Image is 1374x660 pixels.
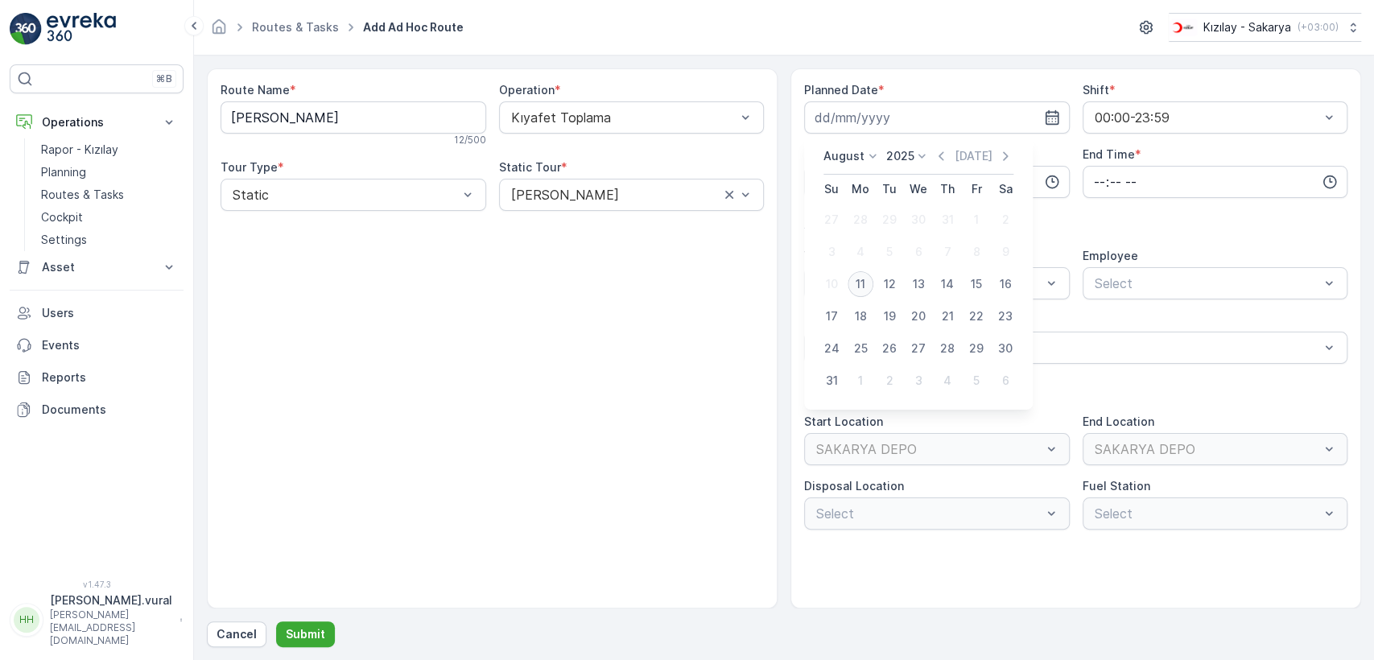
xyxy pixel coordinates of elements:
[819,336,844,361] div: 24
[10,394,184,426] a: Documents
[10,361,184,394] a: Reports
[906,368,931,394] div: 3
[499,83,555,97] label: Operation
[804,415,883,428] label: Start Location
[848,368,873,394] div: 1
[35,138,184,161] a: Rapor - Kızılay
[904,175,933,204] th: Wednesday
[35,206,184,229] a: Cockpit
[935,368,960,394] div: 4
[276,621,335,647] button: Submit
[819,303,844,329] div: 17
[848,207,873,233] div: 28
[41,142,118,158] p: Rapor - Kızılay
[41,164,86,180] p: Planning
[1083,479,1150,493] label: Fuel Station
[906,271,931,297] div: 13
[963,207,989,233] div: 1
[992,239,1018,265] div: 9
[42,114,151,130] p: Operations
[42,402,177,418] p: Documents
[10,592,184,647] button: HH[PERSON_NAME].vural[PERSON_NAME][EMAIL_ADDRESS][DOMAIN_NAME]
[886,148,914,164] p: 2025
[1169,13,1361,42] button: Kızılay - Sakarya(+03:00)
[935,336,960,361] div: 28
[848,271,873,297] div: 11
[41,209,83,225] p: Cockpit
[1203,19,1291,35] p: Kızılay - Sakarya
[963,239,989,265] div: 8
[10,580,184,589] span: v 1.47.3
[992,303,1018,329] div: 23
[877,271,902,297] div: 12
[1095,274,1320,293] p: Select
[10,251,184,283] button: Asset
[963,271,989,297] div: 15
[14,607,39,633] div: HH
[41,187,124,203] p: Routes & Tasks
[47,13,116,45] img: logo_light-DOdMpM7g.png
[42,305,177,321] p: Users
[992,271,1018,297] div: 16
[221,83,290,97] label: Route Name
[1083,147,1135,161] label: End Time
[1298,21,1339,34] p: ( +03:00 )
[252,20,339,34] a: Routes & Tasks
[819,239,844,265] div: 3
[499,160,561,174] label: Static Tour
[42,369,177,386] p: Reports
[933,175,962,204] th: Thursday
[877,239,902,265] div: 5
[848,239,873,265] div: 4
[10,13,42,45] img: logo
[817,175,846,204] th: Sunday
[848,336,873,361] div: 25
[1169,19,1197,36] img: k%C4%B1z%C4%B1lay_DTAvauz.png
[935,271,960,297] div: 14
[819,207,844,233] div: 27
[35,229,184,251] a: Settings
[360,19,467,35] span: Add Ad Hoc Route
[10,106,184,138] button: Operations
[50,592,172,608] p: [PERSON_NAME].vural
[50,608,172,647] p: [PERSON_NAME][EMAIL_ADDRESS][DOMAIN_NAME]
[1083,249,1138,262] label: Employee
[35,184,184,206] a: Routes & Tasks
[804,377,1347,401] p: Important Locations
[42,259,151,275] p: Asset
[877,336,902,361] div: 26
[210,24,228,38] a: Homepage
[935,303,960,329] div: 21
[877,207,902,233] div: 29
[1083,415,1154,428] label: End Location
[10,297,184,329] a: Users
[819,271,844,297] div: 10
[906,303,931,329] div: 20
[1083,83,1109,97] label: Shift
[992,368,1018,394] div: 6
[963,303,989,329] div: 22
[877,368,902,394] div: 2
[804,479,904,493] label: Disposal Location
[877,303,902,329] div: 19
[816,338,1319,357] p: Select
[848,303,873,329] div: 18
[156,72,172,85] p: ⌘B
[963,336,989,361] div: 29
[819,368,844,394] div: 31
[875,175,904,204] th: Tuesday
[992,207,1018,233] div: 2
[804,83,878,97] label: Planned Date
[221,160,278,174] label: Tour Type
[217,626,257,642] p: Cancel
[35,161,184,184] a: Planning
[992,336,1018,361] div: 30
[804,101,1070,134] input: dd/mm/yyyy
[286,626,325,642] p: Submit
[991,175,1020,204] th: Saturday
[935,239,960,265] div: 7
[906,336,931,361] div: 27
[823,148,864,164] p: August
[962,175,991,204] th: Friday
[42,337,177,353] p: Events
